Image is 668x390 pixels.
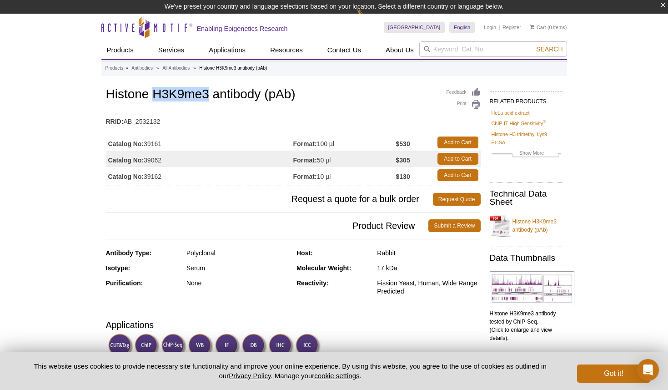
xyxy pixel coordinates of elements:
li: » [193,66,196,71]
td: AB_2532132 [106,112,481,127]
input: Keyword, Cat. No. [419,41,567,57]
strong: $130 [396,172,410,181]
img: ChIP Validated [135,334,160,359]
img: CUT&Tag Validated [108,334,133,359]
img: Histone H3K9me3 antibody tested by ChIP-Seq. [490,271,574,306]
div: Rabbit [377,249,480,257]
a: Register [502,24,521,30]
a: Add to Cart [437,137,478,148]
strong: Format: [293,172,317,181]
img: Immunocytochemistry Validated [296,334,321,359]
strong: RRID: [106,117,124,126]
td: 39162 [106,167,293,183]
strong: Format: [293,140,317,148]
li: » [126,66,128,71]
a: All Antibodies [162,64,190,72]
li: » [156,66,159,71]
button: cookie settings [314,372,359,380]
td: 39161 [106,134,293,151]
strong: Catalog No: [108,156,144,164]
h3: Applications [106,318,481,332]
a: Products [105,64,123,72]
strong: Format: [293,156,317,164]
a: ChIP-IT High Sensitivity® [492,119,546,127]
a: Contact Us [322,41,367,59]
a: Add to Cart [437,153,478,165]
img: Western Blot Validated [188,334,213,359]
span: Product Review [106,219,429,232]
td: 10 µl [293,167,396,183]
strong: Purification: [106,279,143,287]
td: 39062 [106,151,293,167]
a: Feedback [447,87,481,97]
li: Histone H3K9me3 antibody (pAb) [199,66,267,71]
a: Resources [265,41,308,59]
strong: Reactivity: [296,279,329,287]
td: 100 µl [293,134,396,151]
img: Dot Blot Validated [242,334,267,359]
strong: Isotype: [106,264,131,272]
a: Submit a Review [428,219,480,232]
a: Histone H3 trimethyl Lys9 ELISA [492,130,561,147]
a: Add to Cart [437,169,478,181]
a: Services [153,41,190,59]
strong: Antibody Type: [106,249,152,257]
strong: Catalog No: [108,140,144,148]
a: Print [447,100,481,110]
h1: Histone H3K9me3 antibody (pAb) [106,87,481,103]
img: Immunohistochemistry Validated [269,334,294,359]
span: Search [536,46,563,53]
div: Fission Yeast, Human, Wide Range Predicted [377,279,480,295]
strong: $305 [396,156,410,164]
li: (0 items) [530,22,567,33]
span: Request a quote for a bulk order [106,193,433,206]
a: Applications [203,41,251,59]
div: Polyclonal [186,249,290,257]
strong: Catalog No: [108,172,144,181]
strong: Host: [296,249,313,257]
a: English [449,22,475,33]
a: About Us [380,41,419,59]
a: Request Quote [433,193,481,206]
a: Show More [492,149,561,159]
p: This website uses cookies to provide necessary site functionality and improve your online experie... [18,361,563,380]
a: [GEOGRAPHIC_DATA] [384,22,445,33]
p: Histone H3K9me3 antibody tested by ChIP-Seq. (Click to enlarge and view details). [490,309,563,342]
img: Your Cart [530,25,534,29]
div: None [186,279,290,287]
img: Change Here [357,7,381,28]
h2: Enabling Epigenetics Research [197,25,288,33]
a: Cart [530,24,546,30]
li: | [499,22,500,33]
sup: ® [543,120,546,124]
h2: Data Thumbnails [490,254,563,262]
strong: $530 [396,140,410,148]
strong: Molecular Weight: [296,264,351,272]
a: Login [484,24,496,30]
td: 50 µl [293,151,396,167]
h2: RELATED PRODUCTS [490,91,563,107]
a: Antibodies [131,64,153,72]
img: Immunofluorescence Validated [215,334,240,359]
a: Histone H3K9me3 antibody (pAb) [490,212,563,239]
h2: Technical Data Sheet [490,190,563,206]
img: ChIP-Seq Validated [161,334,186,359]
a: Products [101,41,139,59]
a: HeLa acid extract [492,109,530,117]
button: Search [533,45,565,53]
div: 17 kDa [377,264,480,272]
a: Privacy Policy [229,372,271,380]
div: Serum [186,264,290,272]
button: Got it! [577,365,650,383]
div: Open Intercom Messenger [637,359,659,381]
